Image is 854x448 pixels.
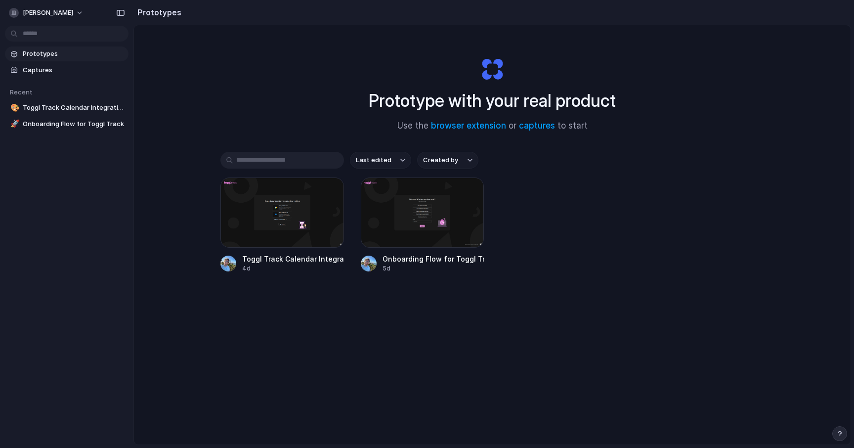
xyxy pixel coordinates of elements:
button: Created by [417,152,478,169]
a: captures [519,121,555,131]
a: browser extension [431,121,506,131]
div: 🎨 [10,102,17,114]
span: Created by [423,155,458,165]
button: 🚀 [9,119,19,129]
span: Toggl Track Calendar Integration - Join Button Update [23,103,125,113]
button: [PERSON_NAME] [5,5,88,21]
div: Onboarding Flow for Toggl Track [383,254,484,264]
div: Toggl Track Calendar Integration - Join Button Update [242,254,344,264]
button: 🎨 [9,103,19,113]
div: 5d [383,264,484,273]
a: Onboarding Flow for Toggl TrackOnboarding Flow for Toggl Track5d [361,178,484,273]
a: 🚀Onboarding Flow for Toggl Track [5,117,128,132]
a: Prototypes [5,46,128,61]
button: Last edited [350,152,411,169]
a: 🎨Toggl Track Calendar Integration - Join Button Update [5,100,128,115]
span: Use the or to start [397,120,588,133]
span: Captures [23,65,125,75]
a: Captures [5,63,128,78]
h2: Prototypes [133,6,181,18]
h1: Prototype with your real product [369,88,616,114]
span: [PERSON_NAME] [23,8,73,18]
span: Recent [10,88,33,96]
div: 🚀 [10,118,17,130]
span: Onboarding Flow for Toggl Track [23,119,125,129]
span: Last edited [356,155,391,165]
span: Prototypes [23,49,125,59]
div: 4d [242,264,344,273]
a: Toggl Track Calendar Integration - Join Button UpdateToggl Track Calendar Integration - Join Butt... [220,178,344,273]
